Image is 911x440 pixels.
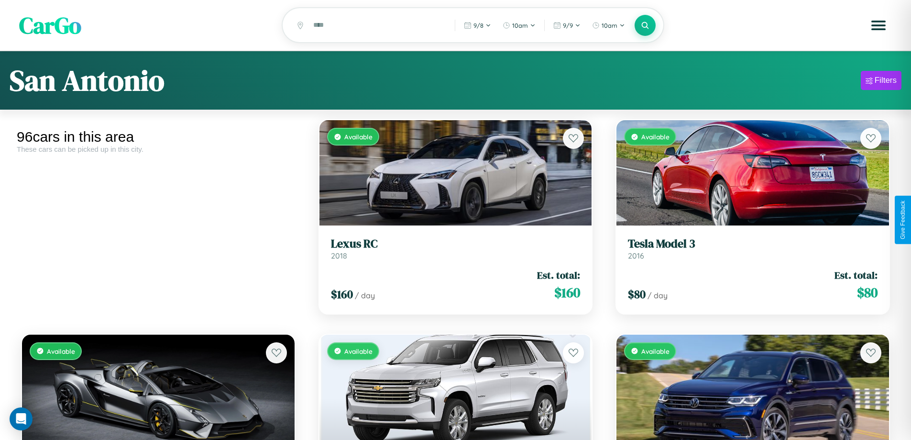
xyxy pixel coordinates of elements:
h3: Tesla Model 3 [628,237,878,251]
button: 10am [587,18,630,33]
span: / day [648,291,668,300]
span: $ 160 [554,283,580,302]
button: 9/8 [459,18,496,33]
span: $ 80 [857,283,878,302]
div: These cars can be picked up in this city. [17,145,300,153]
div: Open Intercom Messenger [10,407,33,430]
span: Available [641,347,670,355]
span: 9 / 9 [563,22,573,29]
span: $ 80 [628,286,646,302]
span: CarGo [19,10,81,41]
a: Tesla Model 32016 [628,237,878,260]
div: Give Feedback [900,201,906,239]
span: / day [355,291,375,300]
h1: San Antonio [10,61,165,100]
span: Available [344,347,373,355]
button: 9/9 [549,18,585,33]
button: 10am [498,18,540,33]
span: Available [641,133,670,141]
span: Est. total: [537,268,580,282]
span: Available [47,347,75,355]
div: Filters [875,76,897,85]
span: 2016 [628,251,644,260]
button: Open menu [865,12,892,39]
h3: Lexus RC [331,237,581,251]
a: Lexus RC2018 [331,237,581,260]
span: 10am [512,22,528,29]
span: $ 160 [331,286,353,302]
span: 10am [602,22,617,29]
button: Filters [861,71,901,90]
div: 96 cars in this area [17,129,300,145]
span: Available [344,133,373,141]
span: 2018 [331,251,347,260]
span: 9 / 8 [473,22,483,29]
span: Est. total: [834,268,878,282]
